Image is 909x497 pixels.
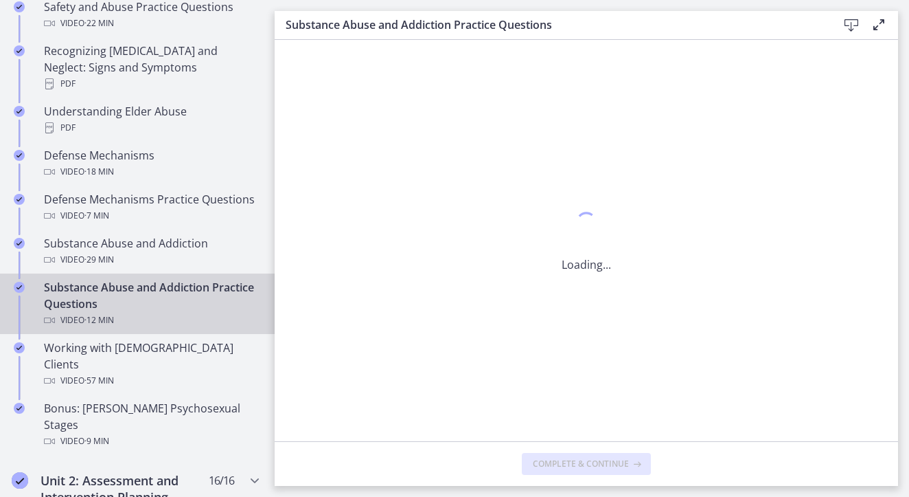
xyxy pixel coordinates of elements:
i: Completed [14,150,25,161]
div: Video [44,373,258,389]
div: Understanding Elder Abuse [44,103,258,136]
div: Defense Mechanisms [44,147,258,180]
div: PDF [44,120,258,136]
div: Substance Abuse and Addiction Practice Questions [44,279,258,329]
span: · 9 min [84,433,109,450]
i: Completed [12,472,28,489]
div: Defense Mechanisms Practice Questions [44,191,258,224]
div: Bonus: [PERSON_NAME] Psychosexual Stages [44,400,258,450]
div: Recognizing [MEDICAL_DATA] and Neglect: Signs and Symptoms [44,43,258,92]
span: · 29 min [84,252,114,268]
div: Video [44,433,258,450]
span: · 12 min [84,312,114,329]
div: PDF [44,76,258,92]
div: Substance Abuse and Addiction [44,235,258,268]
i: Completed [14,194,25,205]
i: Completed [14,342,25,353]
div: Video [44,15,258,32]
span: Complete & continue [533,459,629,470]
div: Video [44,252,258,268]
h3: Substance Abuse and Addiction Practice Questions [286,16,816,33]
i: Completed [14,106,25,117]
span: · 7 min [84,208,109,224]
i: Completed [14,45,25,56]
div: Video [44,164,258,180]
div: 1 [562,208,611,240]
span: 16 / 16 [209,472,234,489]
i: Completed [14,1,25,12]
div: Video [44,312,258,329]
div: Video [44,208,258,224]
i: Completed [14,282,25,293]
p: Loading... [562,256,611,273]
span: · 57 min [84,373,114,389]
i: Completed [14,238,25,249]
i: Completed [14,403,25,414]
button: Complete & continue [522,453,651,475]
div: Working with [DEMOGRAPHIC_DATA] Clients [44,340,258,389]
span: · 22 min [84,15,114,32]
span: · 18 min [84,164,114,180]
